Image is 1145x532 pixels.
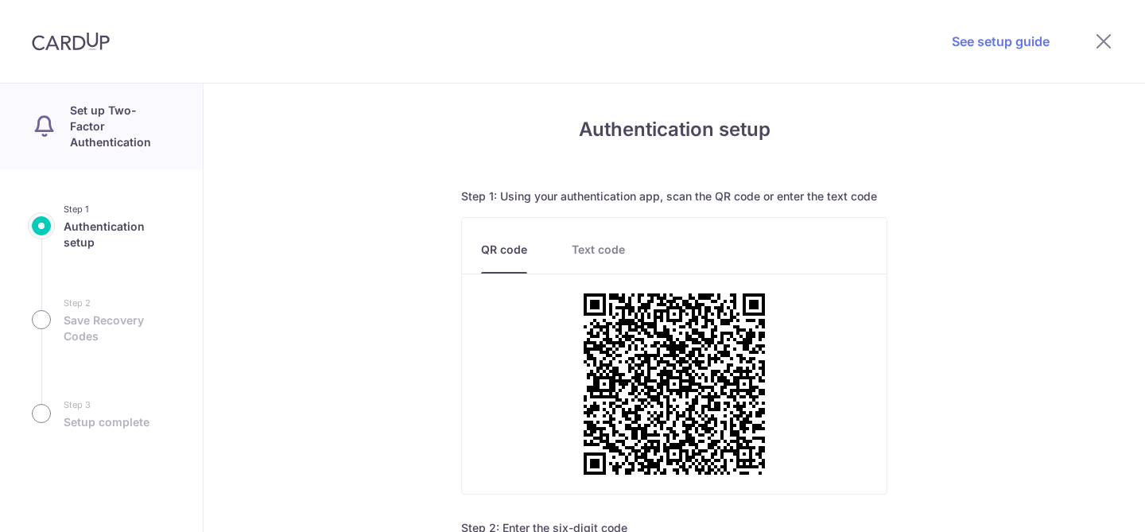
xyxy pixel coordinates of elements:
[64,414,149,430] span: Setup complete
[64,219,171,250] span: Authentication setup
[952,32,1050,51] a: See setup guide
[64,313,171,344] span: Save Recovery Codes
[64,295,171,311] small: Step 2
[572,242,625,274] a: Text code
[64,397,149,413] small: Step 3
[70,103,171,150] p: Set up Two-Factor Authentication
[481,242,527,274] a: QR code
[461,188,887,204] h6: Step 1: Using your authentication app, scan the QR code or enter the text code
[32,32,110,51] img: CardUp
[461,115,887,144] h4: Authentication setup
[64,201,171,217] small: Step 1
